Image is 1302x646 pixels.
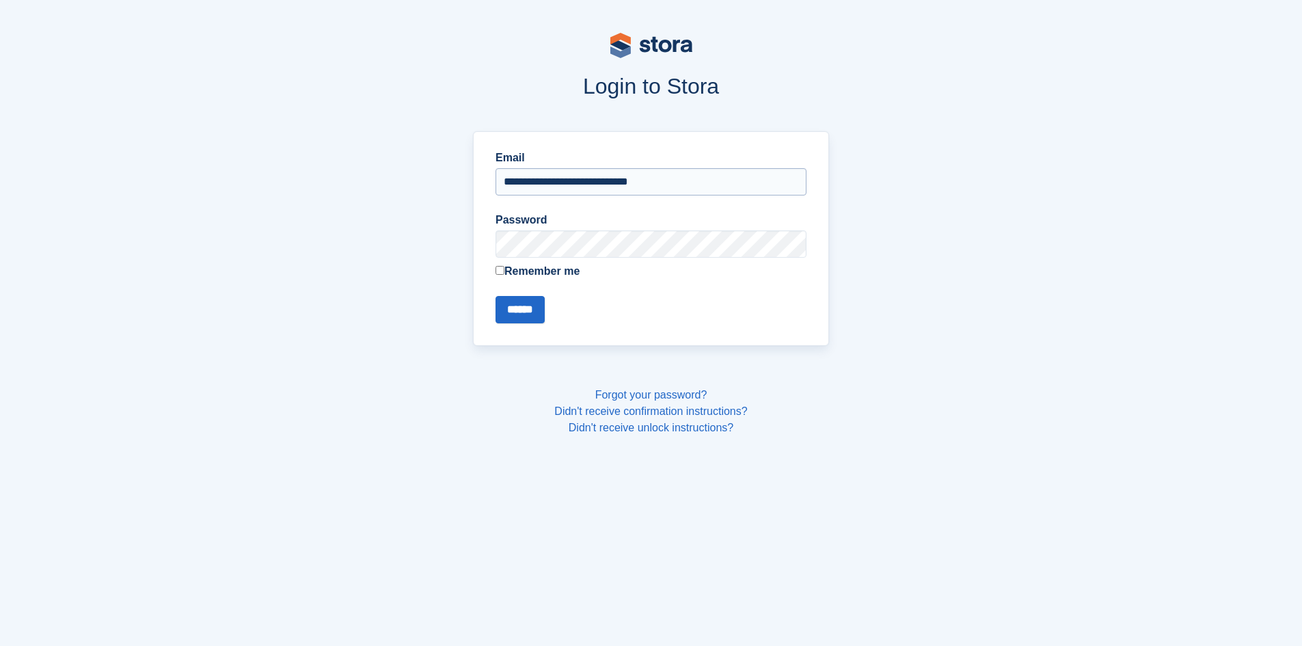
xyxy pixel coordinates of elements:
[496,266,504,275] input: Remember me
[496,263,806,280] label: Remember me
[554,405,747,417] a: Didn't receive confirmation instructions?
[496,212,806,228] label: Password
[213,74,1090,98] h1: Login to Stora
[569,422,733,433] a: Didn't receive unlock instructions?
[610,33,692,58] img: stora-logo-53a41332b3708ae10de48c4981b4e9114cc0af31d8433b30ea865607fb682f29.svg
[496,150,806,166] label: Email
[595,389,707,401] a: Forgot your password?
